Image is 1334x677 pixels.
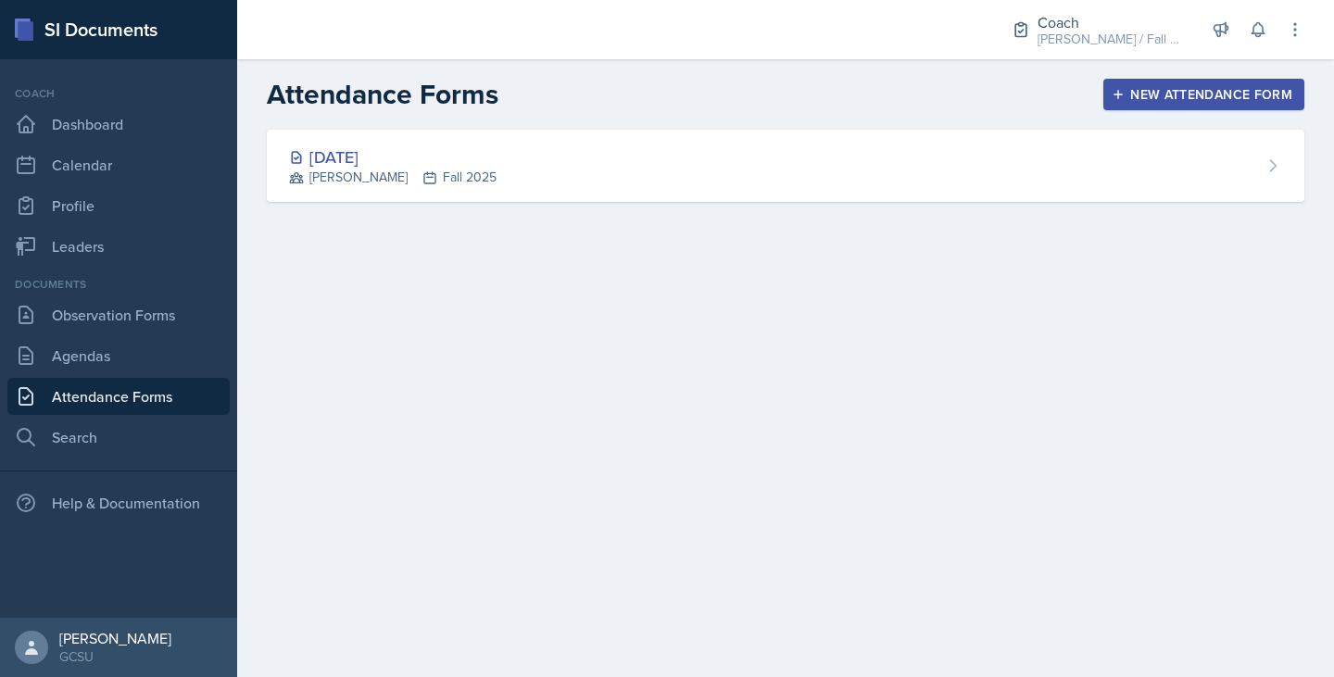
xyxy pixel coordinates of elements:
div: [PERSON_NAME] [59,629,171,647]
a: Dashboard [7,106,230,143]
a: Search [7,419,230,456]
a: Attendance Forms [7,378,230,415]
a: Agendas [7,337,230,374]
div: New Attendance Form [1115,87,1292,102]
div: Help & Documentation [7,484,230,521]
h2: Attendance Forms [267,78,498,111]
div: Coach [7,85,230,102]
a: Leaders [7,228,230,265]
div: Documents [7,276,230,293]
a: [DATE] [PERSON_NAME]Fall 2025 [267,130,1304,202]
a: Profile [7,187,230,224]
button: New Attendance Form [1103,79,1304,110]
div: GCSU [59,647,171,666]
a: Observation Forms [7,296,230,333]
div: Coach [1038,11,1186,33]
div: [PERSON_NAME] Fall 2025 [289,168,497,187]
div: [DATE] [289,144,497,169]
a: Calendar [7,146,230,183]
div: [PERSON_NAME] / Fall 2025 [1038,30,1186,49]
